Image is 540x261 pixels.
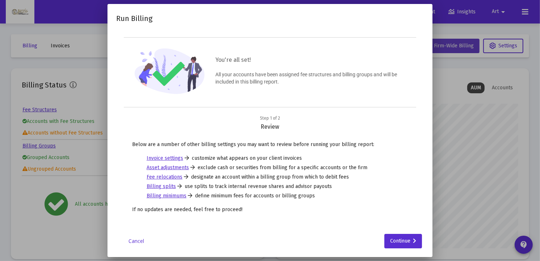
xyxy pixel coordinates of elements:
p: All your accounts have been assigned fee structures and billing groups and will be included in th... [215,71,405,85]
li: exclude cash or securities from billing for a specific accounts or the firm [147,164,393,171]
h3: You're all set! [215,55,405,65]
p: Below are a number of other billing settings you may want to review before running your billing r... [132,141,408,148]
a: Billing minimums [147,192,186,200]
li: define minimum fees for accounts or billing groups [147,192,393,200]
button: Continue [384,234,422,248]
a: Fee relocations [147,174,182,181]
a: Cancel [118,238,155,245]
a: Asset adjustments [147,164,189,171]
a: Billing splits [147,183,176,190]
div: Review [125,115,415,130]
h2: Run Billing [116,13,152,24]
img: confirmation [135,48,204,94]
div: Step 1 of 2 [260,115,280,122]
li: designate an account within a billing group from which to debit fees [147,174,393,181]
p: If no updates are needed, feel free to proceed! [132,206,408,213]
a: Invoice settings [147,155,183,162]
div: Continue [390,234,416,248]
li: customize what appears on your client invoices [147,155,393,162]
li: use splits to track internal revenue shares and advisor payouts [147,183,393,190]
